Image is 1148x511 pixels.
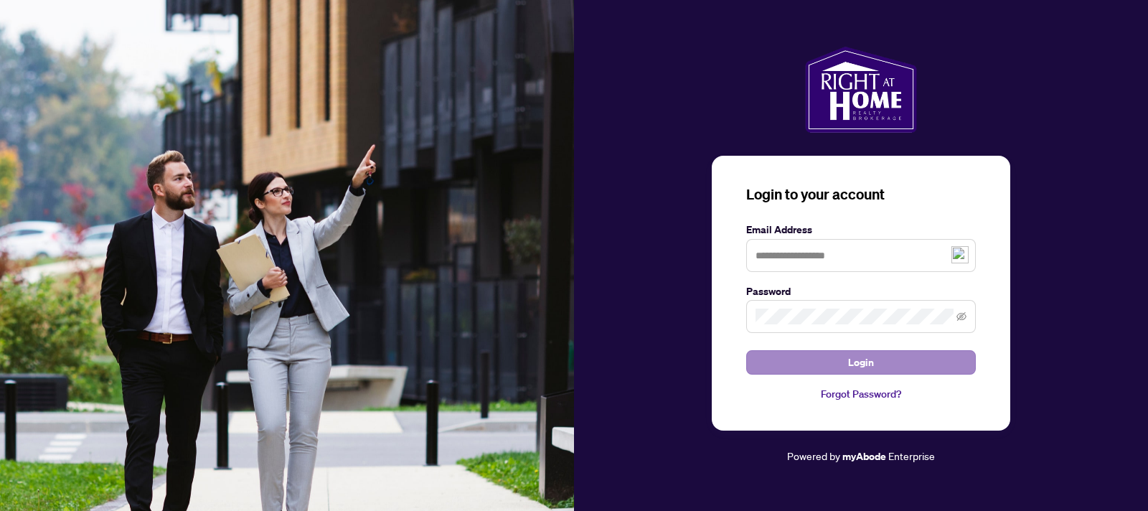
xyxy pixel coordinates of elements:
[805,47,916,133] img: ma-logo
[888,449,935,462] span: Enterprise
[746,184,976,205] h3: Login to your account
[936,311,948,323] img: npw-badge-icon-locked.svg
[848,351,874,374] span: Login
[787,449,840,462] span: Powered by
[956,311,966,322] span: eye-invisible
[746,283,976,299] label: Password
[746,350,976,375] button: Login
[746,386,976,402] a: Forgot Password?
[842,449,886,464] a: myAbode
[746,222,976,238] label: Email Address
[951,246,969,263] img: npw-badge-icon-locked.svg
